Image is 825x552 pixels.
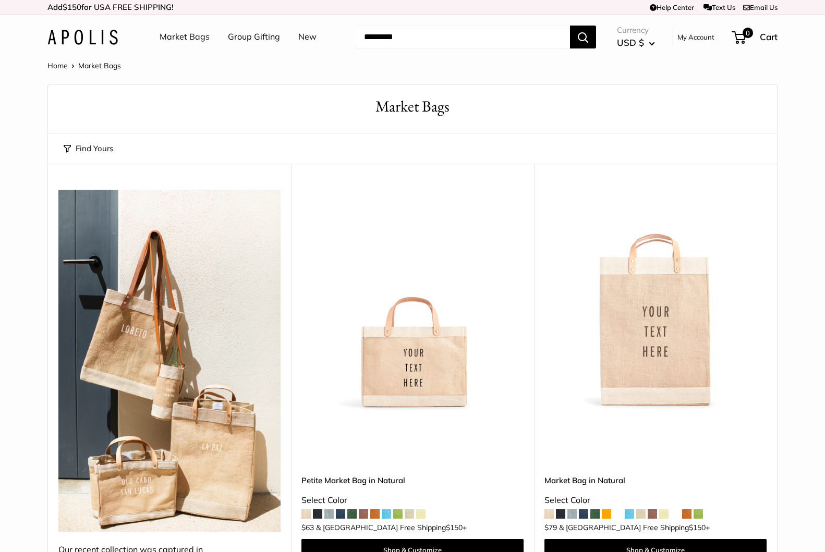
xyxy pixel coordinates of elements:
[544,523,557,532] span: $79
[356,26,570,48] input: Search...
[64,95,761,118] h1: Market Bags
[446,523,463,532] span: $150
[617,23,655,38] span: Currency
[63,2,81,12] span: $150
[617,37,644,48] span: USD $
[316,524,467,531] span: & [GEOGRAPHIC_DATA] Free Shipping +
[47,30,118,45] img: Apolis
[760,31,778,42] span: Cart
[301,493,524,508] div: Select Color
[78,61,121,70] span: Market Bags
[677,31,714,43] a: My Account
[544,190,767,412] a: Market Bag in NaturalMarket Bag in Natural
[559,524,710,531] span: & [GEOGRAPHIC_DATA] Free Shipping +
[689,523,706,532] span: $150
[47,61,68,70] a: Home
[544,474,767,486] a: Market Bag in Natural
[301,190,524,412] img: Petite Market Bag in Natural
[733,29,778,45] a: 0 Cart
[743,28,753,38] span: 0
[544,493,767,508] div: Select Color
[58,190,281,532] img: Our recent collection was captured in Todos Santos, where time slows down and color pops.
[703,3,735,11] a: Text Us
[743,3,778,11] a: Email Us
[301,474,524,486] a: Petite Market Bag in Natural
[301,190,524,412] a: Petite Market Bag in Naturaldescription_Effortless style that elevates every moment
[160,29,210,45] a: Market Bags
[301,523,314,532] span: $63
[650,3,694,11] a: Help Center
[570,26,596,48] button: Search
[228,29,280,45] a: Group Gifting
[617,34,655,51] button: USD $
[47,59,121,72] nav: Breadcrumb
[544,190,767,412] img: Market Bag in Natural
[298,29,317,45] a: New
[64,141,113,156] button: Find Yours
